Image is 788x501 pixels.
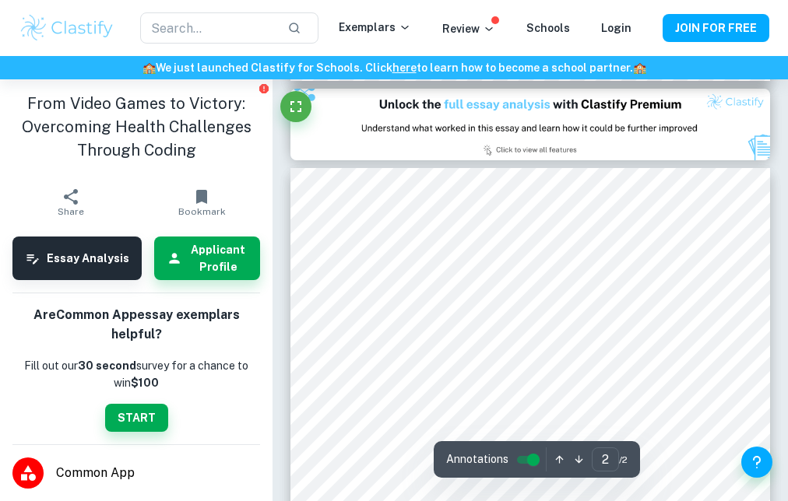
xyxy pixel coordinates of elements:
p: Exemplars [339,19,411,36]
button: Applicant Profile [154,236,260,280]
button: Report issue [258,82,269,94]
h6: Applicant Profile [188,241,248,275]
button: Help and Feedback [741,447,772,478]
a: Login [601,22,631,34]
button: Bookmark [136,180,267,224]
p: Fill out our survey for a chance to win [12,357,260,391]
img: Ad [290,89,770,160]
h6: Essay Analysis [47,250,129,267]
span: 🏫 [142,61,156,74]
span: / 2 [619,453,628,467]
button: START [105,404,168,432]
button: JOIN FOR FREE [663,14,769,42]
button: Essay Analysis [12,236,142,280]
a: here [392,61,417,74]
h1: From Video Games to Victory: Overcoming Health Challenges Through Coding [12,92,260,162]
span: Bookmark [178,206,226,217]
span: 🏫 [633,61,646,74]
b: 30 second [78,359,136,372]
p: Review [442,20,495,37]
input: Search... [140,12,276,44]
a: Schools [526,22,570,34]
strong: $100 [131,377,159,389]
button: Fullscreen [280,91,311,122]
span: Share [58,206,84,217]
span: Common App [56,464,260,482]
span: Annotations [446,451,508,468]
h6: Are Common App essay exemplars helpful? [12,306,260,345]
h6: We just launched Clastify for Schools. Click to learn how to become a school partner. [3,59,785,76]
img: Clastify logo [19,12,115,44]
button: Share [5,180,136,224]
